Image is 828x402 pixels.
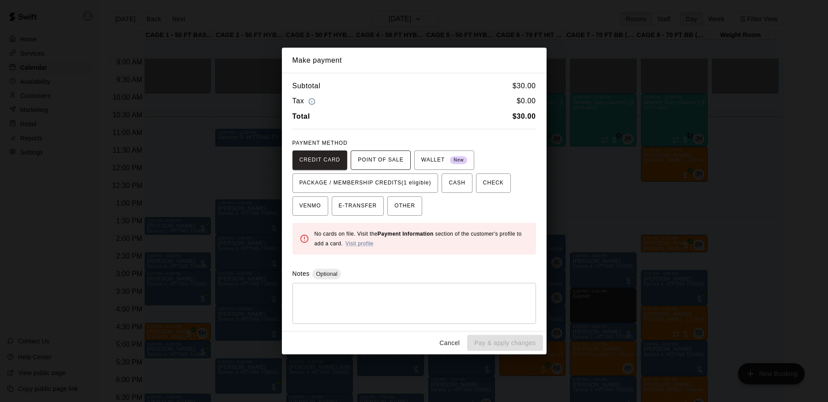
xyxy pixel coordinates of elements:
[358,153,403,167] span: POINT OF SALE
[315,231,522,247] span: No cards on file. Visit the section of the customer's profile to add a card.
[378,231,434,237] b: Payment Information
[292,80,321,92] h6: Subtotal
[513,80,536,92] h6: $ 30.00
[449,176,465,190] span: CASH
[435,335,464,351] button: Cancel
[387,196,422,216] button: OTHER
[312,271,341,277] span: Optional
[394,199,415,213] span: OTHER
[442,173,472,193] button: CASH
[292,113,310,120] b: Total
[292,270,310,277] label: Notes
[351,150,410,170] button: POINT OF SALE
[345,240,374,247] a: Visit profile
[513,113,536,120] b: $ 30.00
[450,154,467,166] span: New
[292,140,348,146] span: PAYMENT METHOD
[300,153,341,167] span: CREDIT CARD
[300,199,321,213] span: VENMO
[339,199,377,213] span: E-TRANSFER
[414,150,475,170] button: WALLET New
[332,196,384,216] button: E-TRANSFER
[292,150,348,170] button: CREDIT CARD
[421,153,468,167] span: WALLET
[483,176,504,190] span: CHECK
[282,48,547,73] h2: Make payment
[292,196,328,216] button: VENMO
[476,173,511,193] button: CHECK
[517,95,536,107] h6: $ 0.00
[292,173,438,193] button: PACKAGE / MEMBERSHIP CREDITS(1 eligible)
[292,95,318,107] h6: Tax
[300,176,431,190] span: PACKAGE / MEMBERSHIP CREDITS (1 eligible)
